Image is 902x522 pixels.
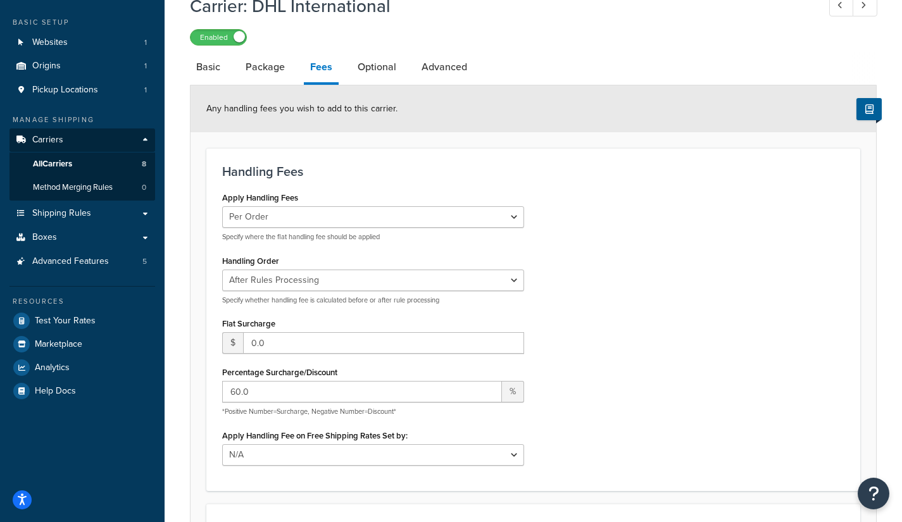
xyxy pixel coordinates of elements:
a: Method Merging Rules0 [9,176,155,199]
a: Package [239,52,291,82]
li: Origins [9,54,155,78]
li: Websites [9,31,155,54]
span: 5 [142,256,147,267]
p: *Positive Number=Surcharge, Negative Number=Discount* [222,407,524,416]
span: Help Docs [35,386,76,397]
a: Marketplace [9,333,155,356]
span: Analytics [35,363,70,373]
a: Optional [351,52,403,82]
span: 0 [142,182,146,193]
div: Resources [9,296,155,307]
span: 1 [144,85,147,96]
h3: Handling Fees [222,165,844,178]
a: Basic [190,52,227,82]
label: Apply Handling Fees [222,193,298,202]
label: Enabled [191,30,246,45]
span: 1 [144,61,147,71]
span: Test Your Rates [35,316,96,326]
span: Marketplace [35,339,82,350]
a: Test Your Rates [9,309,155,332]
button: Open Resource Center [858,478,889,509]
span: 1 [144,37,147,48]
a: Pickup Locations1 [9,78,155,102]
span: Shipping Rules [32,208,91,219]
span: Any handling fees you wish to add to this carrier. [206,102,398,115]
span: All Carriers [33,159,72,170]
a: Websites1 [9,31,155,54]
label: Percentage Surcharge/Discount [222,368,337,377]
a: Help Docs [9,380,155,402]
span: Origins [32,61,61,71]
p: Specify where the flat handling fee should be applied [222,232,524,242]
li: Advanced Features [9,250,155,273]
p: Specify whether handling fee is calculated before or after rule processing [222,295,524,305]
label: Flat Surcharge [222,319,275,328]
label: Apply Handling Fee on Free Shipping Rates Set by: [222,431,408,440]
span: 8 [142,159,146,170]
a: Advanced Features5 [9,250,155,273]
a: Analytics [9,356,155,379]
a: Boxes [9,226,155,249]
div: Basic Setup [9,17,155,28]
span: Boxes [32,232,57,243]
a: Advanced [415,52,473,82]
span: Carriers [32,135,63,146]
span: $ [222,332,243,354]
span: % [502,381,524,402]
button: Show Help Docs [856,98,882,120]
li: Pickup Locations [9,78,155,102]
div: Manage Shipping [9,115,155,125]
a: Carriers [9,128,155,152]
a: Origins1 [9,54,155,78]
span: Pickup Locations [32,85,98,96]
a: Shipping Rules [9,202,155,225]
span: Advanced Features [32,256,109,267]
span: Websites [32,37,68,48]
label: Handling Order [222,256,279,266]
li: Method Merging Rules [9,176,155,199]
span: Method Merging Rules [33,182,113,193]
li: Carriers [9,128,155,201]
a: AllCarriers8 [9,152,155,176]
a: Fees [304,52,339,85]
